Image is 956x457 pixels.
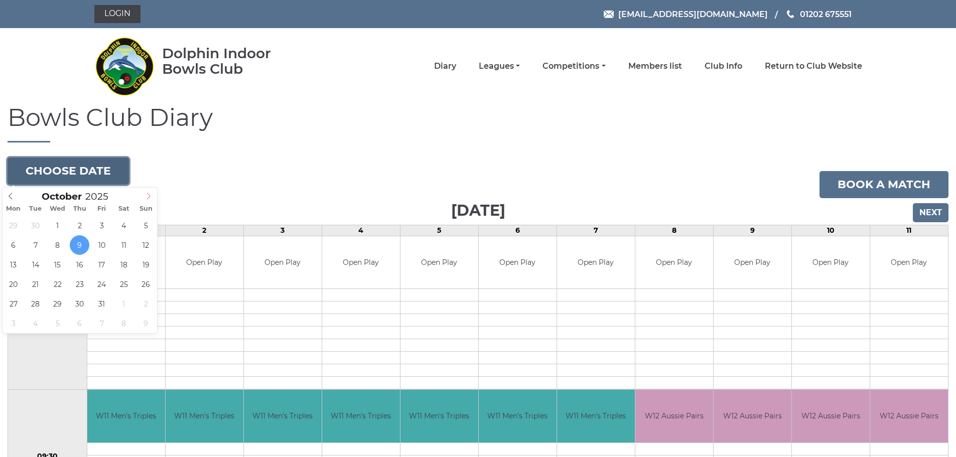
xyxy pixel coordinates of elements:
td: W11 Men's Triples [557,390,635,442]
td: 10 [791,225,870,236]
td: W11 Men's Triples [87,390,165,442]
span: Fri [91,206,113,212]
td: 3 [243,225,322,236]
span: Sun [135,206,157,212]
span: October 23, 2025 [70,274,89,294]
span: October 21, 2025 [26,274,45,294]
span: October 10, 2025 [92,235,111,255]
span: November 3, 2025 [4,314,23,333]
span: October 12, 2025 [136,235,156,255]
span: October 4, 2025 [114,216,133,235]
td: W11 Men's Triples [166,390,243,442]
span: November 5, 2025 [48,314,67,333]
span: October 30, 2025 [70,294,89,314]
span: October 14, 2025 [26,255,45,274]
h1: Bowls Club Diary [8,104,948,142]
span: October 19, 2025 [136,255,156,274]
span: October 5, 2025 [136,216,156,235]
td: W11 Men's Triples [400,390,478,442]
span: October 13, 2025 [4,255,23,274]
td: Open Play [244,236,322,289]
a: Members list [628,61,682,72]
a: Competitions [542,61,605,72]
td: 4 [322,225,400,236]
span: October 31, 2025 [92,294,111,314]
td: Open Play [400,236,478,289]
td: Open Play [166,236,243,289]
span: [EMAIL_ADDRESS][DOMAIN_NAME] [618,9,768,19]
td: W11 Men's Triples [244,390,322,442]
span: 01202 675551 [800,9,852,19]
input: Next [913,203,948,222]
td: 7 [557,225,635,236]
td: Open Play [479,236,557,289]
span: October 22, 2025 [48,274,67,294]
span: October 2, 2025 [70,216,89,235]
img: Email [604,11,614,18]
td: Open Play [792,236,870,289]
span: October 18, 2025 [114,255,133,274]
a: Login [94,5,141,23]
span: Wed [47,206,69,212]
span: November 6, 2025 [70,314,89,333]
span: Mon [3,206,25,212]
span: October 26, 2025 [136,274,156,294]
span: November 1, 2025 [114,294,133,314]
img: Phone us [787,10,794,18]
span: October 11, 2025 [114,235,133,255]
a: Return to Club Website [765,61,862,72]
span: October 8, 2025 [48,235,67,255]
a: Club Info [705,61,742,72]
span: Scroll to increment [42,192,82,202]
span: September 29, 2025 [4,216,23,235]
td: W12 Aussie Pairs [870,390,948,442]
td: 11 [870,225,948,236]
span: October 28, 2025 [26,294,45,314]
td: W12 Aussie Pairs [635,390,713,442]
span: October 1, 2025 [48,216,67,235]
td: W11 Men's Triples [479,390,557,442]
span: October 25, 2025 [114,274,133,294]
span: October 6, 2025 [4,235,23,255]
td: W12 Aussie Pairs [792,390,870,442]
span: Sat [113,206,135,212]
td: W12 Aussie Pairs [714,390,791,442]
span: October 3, 2025 [92,216,111,235]
span: September 30, 2025 [26,216,45,235]
button: Choose date [8,158,129,185]
td: 2 [165,225,243,236]
span: October 27, 2025 [4,294,23,314]
a: Email [EMAIL_ADDRESS][DOMAIN_NAME] [604,8,768,21]
span: November 8, 2025 [114,314,133,333]
a: Diary [434,61,456,72]
span: October 7, 2025 [26,235,45,255]
td: Open Play [714,236,791,289]
a: Phone us 01202 675551 [785,8,852,21]
span: October 17, 2025 [92,255,111,274]
span: November 4, 2025 [26,314,45,333]
span: October 20, 2025 [4,274,23,294]
input: Scroll to increment [82,191,121,202]
td: 8 [635,225,713,236]
span: October 15, 2025 [48,255,67,274]
span: October 16, 2025 [70,255,89,274]
td: W11 Men's Triples [322,390,400,442]
span: October 24, 2025 [92,274,111,294]
span: November 7, 2025 [92,314,111,333]
span: Tue [25,206,47,212]
span: November 9, 2025 [136,314,156,333]
td: Open Play [870,236,948,289]
td: Open Play [635,236,713,289]
span: October 29, 2025 [48,294,67,314]
td: Open Play [322,236,400,289]
span: November 2, 2025 [136,294,156,314]
td: Open Play [557,236,635,289]
td: 5 [400,225,478,236]
a: Book a match [820,171,948,198]
td: 9 [713,225,791,236]
a: Leagues [479,61,520,72]
div: Dolphin Indoor Bowls Club [162,46,303,77]
span: Thu [69,206,91,212]
td: 6 [478,225,557,236]
img: Dolphin Indoor Bowls Club [94,31,155,101]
